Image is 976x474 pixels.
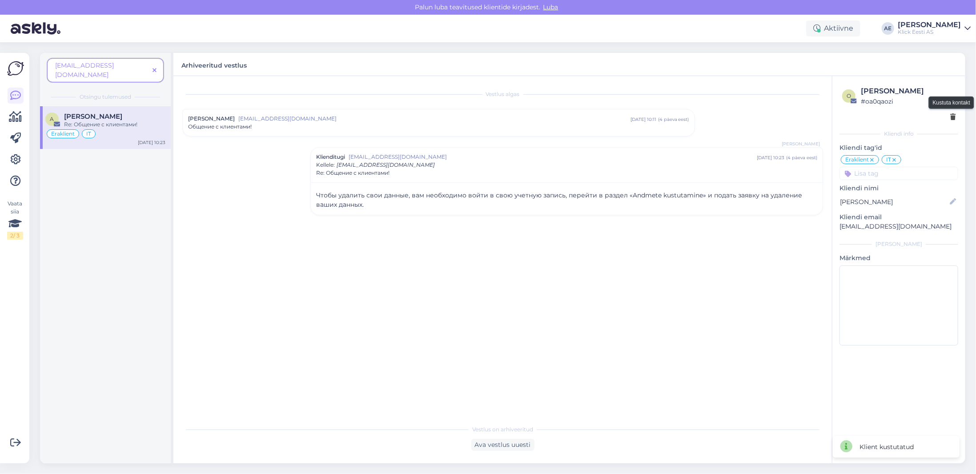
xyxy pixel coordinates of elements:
div: Kliendi info [839,130,958,138]
span: [EMAIL_ADDRESS][DOMAIN_NAME] [349,153,757,161]
div: [DATE] 10:23 [757,154,784,161]
a: [PERSON_NAME]Klick Eesti AS [898,21,971,36]
span: Чтобы удалить свои данные, вам необходимо войти в свою учетную запись, перейти в раздел «Andmete ... [316,191,802,209]
span: Eraklient [51,131,75,137]
div: Klick Eesti AS [898,28,961,36]
input: Lisa tag [839,167,958,180]
div: Re: Общение с клиентами! [64,121,165,129]
span: Andrei [64,112,122,121]
span: [PERSON_NAME] [782,141,820,147]
div: Vaata siia [7,200,23,240]
div: AE [882,22,894,35]
p: Märkmed [839,253,958,263]
span: Otsingu tulemused [80,93,131,101]
span: Re: Общение с клиентами! [316,169,390,177]
div: ( 4 päeva eest ) [786,154,817,161]
span: [EMAIL_ADDRESS][DOMAIN_NAME] [337,161,435,168]
div: [PERSON_NAME] [861,86,956,96]
div: 2 / 3 [7,232,23,240]
span: IT [886,157,891,162]
div: ( 4 päeva eest ) [658,116,689,123]
span: Klienditugi [316,153,345,161]
p: Kliendi email [839,213,958,222]
span: IT [86,131,91,137]
small: Kustuta kontakt [933,98,970,106]
div: # oa0qaozi [861,96,956,106]
span: Общение с клиентами! [188,123,252,131]
input: Lisa nimi [840,197,948,207]
label: Arhiveeritud vestlus [181,58,247,70]
p: [EMAIL_ADDRESS][DOMAIN_NAME] [839,222,958,231]
div: Aktiivne [806,20,860,36]
span: Kellele : [316,161,335,168]
span: Eraklient [845,157,869,162]
div: [DATE] 10:11 [631,116,656,123]
div: Vestlus algas [182,90,823,98]
p: Kliendi tag'id [839,143,958,153]
span: Luba [541,3,561,11]
span: [EMAIL_ADDRESS][DOMAIN_NAME] [238,115,631,123]
img: Askly Logo [7,60,24,77]
span: A [50,116,54,122]
div: Ava vestlus uuesti [471,439,534,451]
span: [EMAIL_ADDRESS][DOMAIN_NAME] [55,61,114,79]
div: Klient kustutatud [860,442,914,452]
p: Kliendi nimi [839,184,958,193]
span: o [847,92,851,99]
div: [DATE] 10:23 [138,139,165,146]
div: [PERSON_NAME] [898,21,961,28]
div: [PERSON_NAME] [839,240,958,248]
span: Vestlus on arhiveeritud [472,426,533,434]
span: [PERSON_NAME] [188,115,235,123]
